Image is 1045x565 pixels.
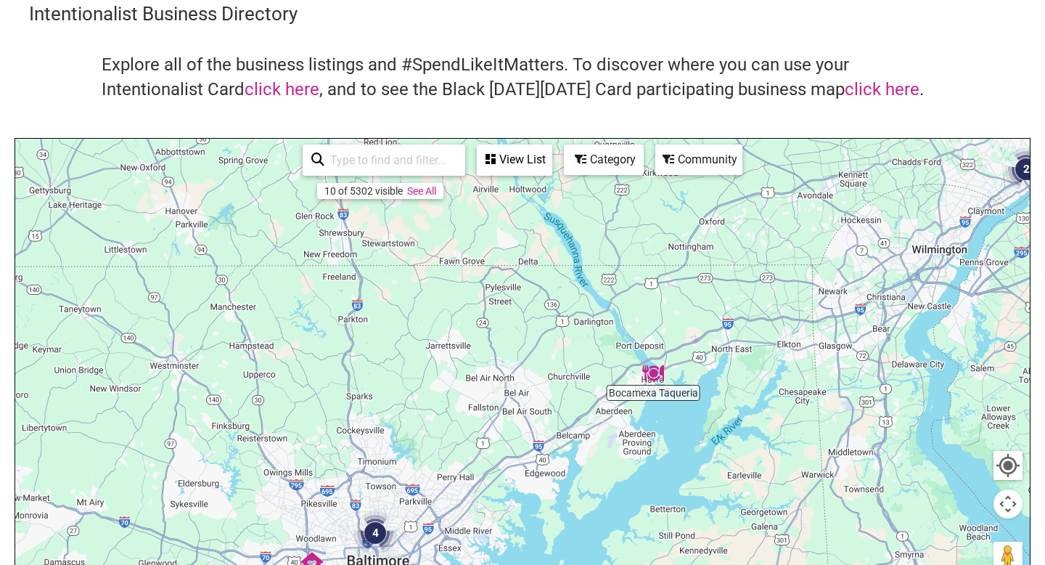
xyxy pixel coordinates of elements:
a: click here [845,79,919,99]
div: 4 [353,511,397,555]
h3: Intentionalist Business Directory [29,1,1016,27]
div: View List [478,146,551,174]
div: Bocamexa Taqueria [642,362,664,384]
div: Category [565,146,642,174]
div: 10 of 5302 visible [324,185,403,197]
input: Type to find and filter... [324,146,456,174]
div: Filter by Community [655,145,742,175]
div: Community [657,146,741,174]
button: Map camera controls [993,489,1023,519]
div: Filter by category [564,145,644,175]
h4: Explore all of the business listings and #SpendLikeItMatters. To discover where you can use your ... [102,53,943,102]
button: Your Location [993,451,1023,480]
div: See a list of the visible businesses [477,145,552,176]
a: click here [245,79,319,99]
a: See All [407,185,436,197]
div: Type to search and filter [303,145,465,176]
